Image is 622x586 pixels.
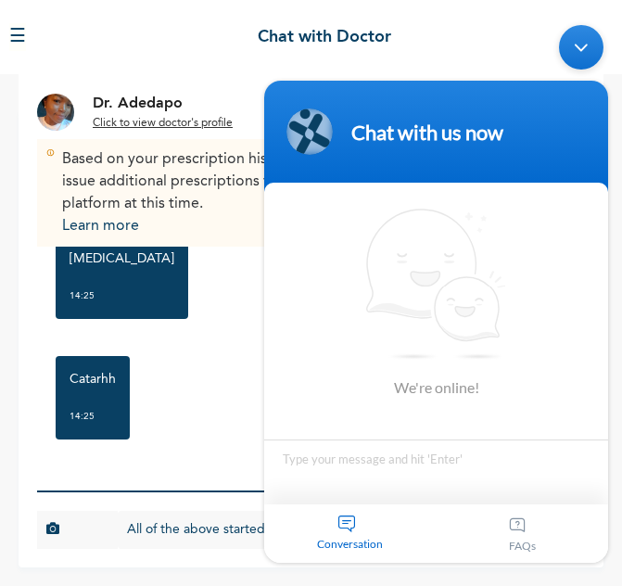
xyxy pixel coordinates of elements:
[9,23,26,51] button: ☰
[255,16,617,572] iframe: SalesIQ Chatwindow
[70,370,116,389] p: Catarhh
[93,118,233,129] u: Click to view doctor's profile
[46,148,55,157] img: Info
[93,93,233,115] p: Dr. Adedapo
[70,407,116,426] div: 14:25
[62,215,456,237] p: Learn more
[62,148,456,237] div: Based on your prescription history, we are unable to safely issue additional prescriptions via th...
[70,249,174,268] p: [MEDICAL_DATA]
[118,511,441,549] input: Chat with doctor
[70,287,174,305] div: 14:25
[37,94,74,131] img: Dr. undefined`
